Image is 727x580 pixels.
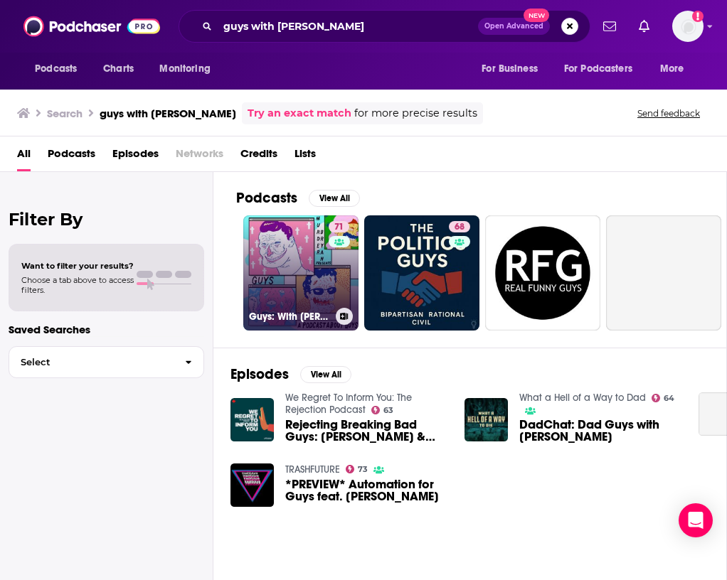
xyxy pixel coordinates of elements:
a: Episodes [112,142,159,171]
a: *PREVIEW* Automation for Guys feat. Bryan Quinby [285,478,447,503]
span: 68 [455,220,465,235]
a: Lists [294,142,316,171]
span: More [660,59,684,79]
span: Choose a tab above to access filters. [21,275,134,295]
span: Want to filter your results? [21,261,134,271]
a: EpisodesView All [230,365,351,383]
a: DadChat: Dad Guys with Bryan Quinby [519,419,681,443]
h2: Filter By [9,209,204,230]
h2: Episodes [230,365,289,383]
div: Search podcasts, credits, & more... [179,10,590,43]
span: Charts [103,59,134,79]
span: For Podcasters [564,59,632,79]
input: Search podcasts, credits, & more... [218,15,478,38]
span: Select [9,358,174,367]
a: 68 [449,221,470,232]
h3: guys with [PERSON_NAME] [100,107,236,120]
span: 73 [358,466,368,473]
button: Open AdvancedNew [478,18,550,35]
button: open menu [650,55,702,82]
a: Charts [94,55,142,82]
button: Select [9,346,204,378]
h3: Search [47,107,83,120]
p: Saved Searches [9,323,204,336]
span: 64 [664,395,674,402]
a: Show notifications dropdown [633,14,655,38]
span: 63 [383,407,393,414]
h3: Guys: With [PERSON_NAME] [249,311,330,323]
span: Podcasts [35,59,77,79]
a: Try an exact match [248,105,351,122]
a: TRASHFUTURE [285,463,340,476]
a: Credits [240,142,277,171]
button: View All [300,366,351,383]
button: open menu [555,55,653,82]
a: 73 [346,465,368,473]
span: New [524,9,549,22]
span: 71 [334,220,344,235]
span: Open Advanced [484,23,543,30]
button: open menu [25,55,95,82]
span: Logged in as AirwaveMedia [672,11,704,42]
a: 64 [652,394,675,402]
a: Show notifications dropdown [598,14,622,38]
button: Send feedback [633,107,704,119]
button: Show profile menu [672,11,704,42]
a: Rejecting Breaking Bad Guys: Bryan Cranston & Giancarlo Esposito [285,419,447,443]
span: For Business [482,59,538,79]
svg: Add a profile image [692,11,704,22]
h2: Podcasts [236,189,297,207]
a: All [17,142,31,171]
span: DadChat: Dad Guys with [PERSON_NAME] [519,419,681,443]
a: 71 [329,221,349,232]
img: Podchaser - Follow, Share and Rate Podcasts [23,13,160,40]
a: 63 [371,406,394,414]
a: 71Guys: With [PERSON_NAME] [243,215,359,331]
button: open menu [472,55,556,82]
a: 68 [364,215,479,331]
span: Networks [176,142,223,171]
img: Rejecting Breaking Bad Guys: Bryan Cranston & Giancarlo Esposito [230,398,274,441]
a: PodcastsView All [236,189,360,207]
img: User Profile [672,11,704,42]
img: *PREVIEW* Automation for Guys feat. Bryan Quinby [230,463,274,507]
a: Podcasts [48,142,95,171]
span: *PREVIEW* Automation for Guys feat. [PERSON_NAME] [285,478,447,503]
button: open menu [149,55,228,82]
span: for more precise results [354,105,477,122]
img: DadChat: Dad Guys with Bryan Quinby [465,398,508,441]
a: What a Hell of a Way to Dad [519,392,646,404]
button: View All [309,190,360,207]
span: Monitoring [159,59,210,79]
span: Rejecting Breaking Bad Guys: [PERSON_NAME] & [PERSON_NAME] [285,419,447,443]
a: We Regret To Inform You: The Rejection Podcast [285,392,412,416]
div: Open Intercom Messenger [679,503,713,537]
